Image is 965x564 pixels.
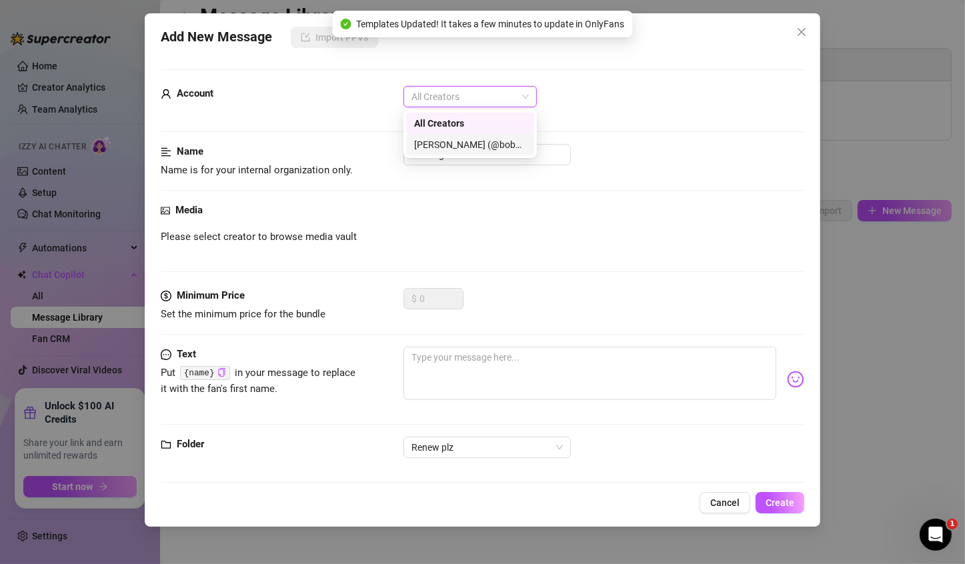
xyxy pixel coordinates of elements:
[217,368,226,378] button: Click to Copy
[161,144,171,160] span: align-left
[180,366,230,380] code: {name}
[947,519,958,529] span: 1
[414,116,526,131] div: All Creators
[411,87,529,107] span: All Creators
[161,367,355,395] span: Put in your message to replace it with the fan's first name.
[161,164,353,176] span: Name is for your internal organization only.
[756,492,804,513] button: Create
[406,134,534,155] div: Bobbie‎ (@bobbielavender)
[766,497,794,508] span: Create
[406,113,534,134] div: All Creators
[217,368,226,377] span: copy
[177,87,213,99] strong: Account
[161,347,171,363] span: message
[177,289,245,301] strong: Minimum Price
[161,27,272,48] span: Add New Message
[177,145,203,157] strong: Name
[291,27,378,48] button: Import PPVs
[710,497,740,508] span: Cancel
[414,137,526,152] div: [PERSON_NAME]‎ (@bobbielavender)
[787,371,804,388] img: svg%3e
[161,308,325,320] span: Set the minimum price for the bundle
[700,492,750,513] button: Cancel
[161,203,170,219] span: picture
[161,229,357,245] span: Please select creator to browse media vault
[161,437,171,453] span: folder
[411,437,563,457] span: Renew plz
[357,17,625,31] span: Templates Updated! It takes a few minutes to update in OnlyFans
[791,27,812,37] span: Close
[177,438,204,450] strong: Folder
[175,204,203,216] strong: Media
[177,348,196,360] strong: Text
[161,86,171,102] span: user
[796,27,807,37] span: close
[791,21,812,43] button: Close
[341,19,351,29] span: check-circle
[920,519,952,551] iframe: Intercom live chat
[161,288,171,304] span: dollar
